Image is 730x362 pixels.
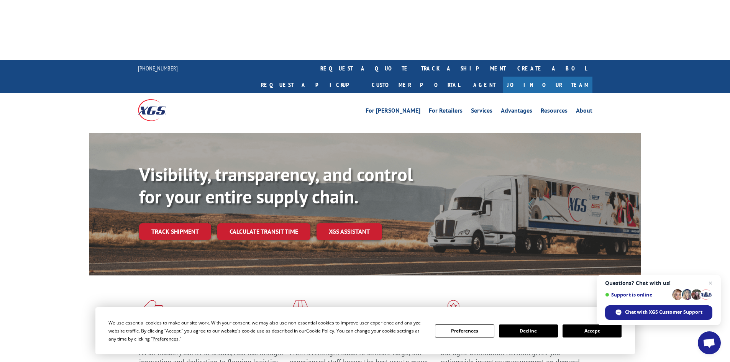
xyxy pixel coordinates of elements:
a: For [PERSON_NAME] [366,108,420,116]
a: Request a pickup [255,77,366,93]
a: [PHONE_NUMBER] [138,64,178,72]
a: request a quote [315,60,415,77]
a: Join Our Team [503,77,592,93]
span: Support is online [605,292,669,298]
a: Resources [541,108,568,116]
a: Customer Portal [366,77,466,93]
img: xgs-icon-focused-on-flooring-red [290,300,308,320]
a: Services [471,108,492,116]
div: Cookie Consent Prompt [95,307,635,354]
span: Cookie Policy [306,328,334,334]
span: Close chat [706,278,715,288]
div: Chat with XGS Customer Support [605,305,712,320]
button: Preferences [435,324,494,337]
a: Create a BOL [512,60,592,77]
span: Questions? Chat with us! [605,280,712,286]
button: Decline [499,324,558,337]
a: XGS ASSISTANT [317,223,382,240]
a: track a shipment [415,60,512,77]
a: Agent [466,77,503,93]
a: For Retailers [429,108,463,116]
img: xgs-icon-flagship-distribution-model-red [440,300,467,320]
button: Accept [563,324,622,337]
b: Visibility, transparency, and control for your entire supply chain. [139,162,413,208]
a: Calculate transit time [217,223,310,240]
a: About [576,108,592,116]
span: Preferences [153,336,179,342]
div: Open chat [698,331,721,354]
a: Track shipment [139,223,211,239]
span: Chat with XGS Customer Support [625,309,702,316]
div: We use essential cookies to make our site work. With your consent, we may also use non-essential ... [108,319,426,343]
a: Advantages [501,108,532,116]
img: xgs-icon-total-supply-chain-intelligence-red [139,300,163,320]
